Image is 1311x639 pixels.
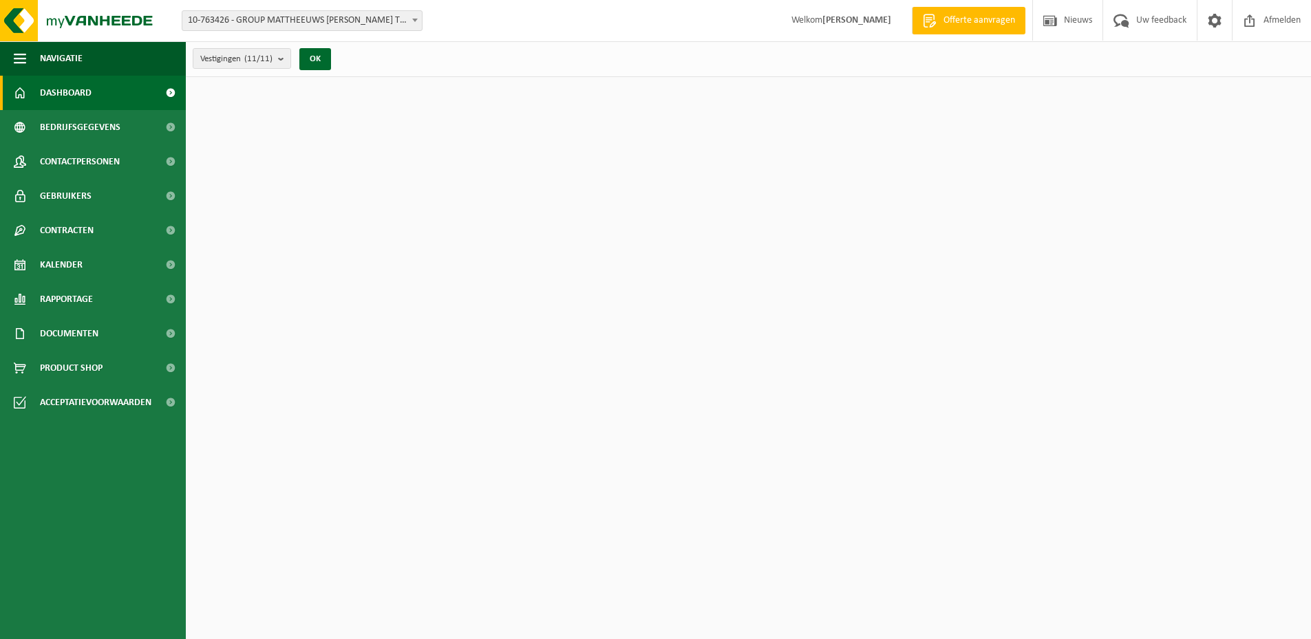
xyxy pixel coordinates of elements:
span: Gebruikers [40,179,92,213]
span: Vestigingen [200,49,273,69]
span: Dashboard [40,76,92,110]
span: Offerte aanvragen [940,14,1019,28]
count: (11/11) [244,54,273,63]
button: Vestigingen(11/11) [193,48,291,69]
span: Product Shop [40,351,103,385]
span: Bedrijfsgegevens [40,110,120,144]
span: Documenten [40,316,98,351]
span: 10-763426 - GROUP MATTHEEUWS ERIC TRANSPORT [182,10,423,31]
span: Contracten [40,213,94,248]
span: 10-763426 - GROUP MATTHEEUWS ERIC TRANSPORT [182,11,422,30]
span: Rapportage [40,282,93,316]
span: Kalender [40,248,83,282]
a: Offerte aanvragen [912,7,1025,34]
span: Acceptatievoorwaarden [40,385,151,420]
button: OK [299,48,331,70]
span: Navigatie [40,41,83,76]
strong: [PERSON_NAME] [822,15,891,25]
span: Contactpersonen [40,144,120,179]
